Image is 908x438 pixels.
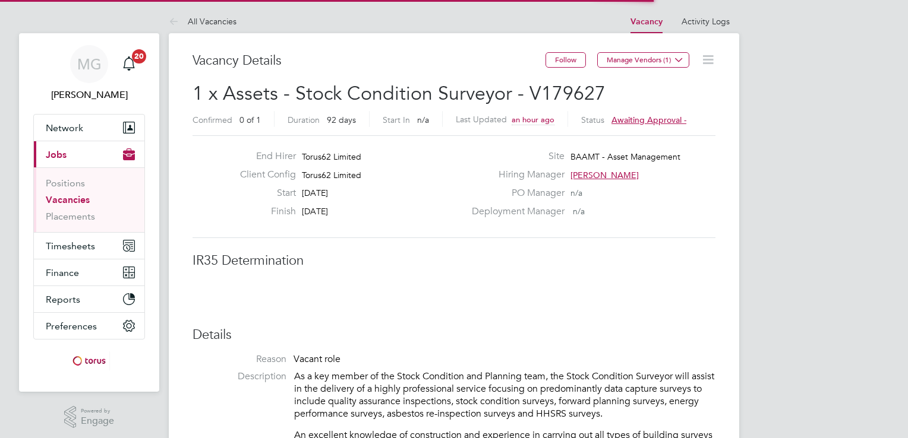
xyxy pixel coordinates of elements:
button: Finance [34,259,144,285]
label: Site [465,150,565,163]
span: an hour ago [512,115,554,125]
span: Powered by [81,406,114,416]
h3: IR35 Determination [193,252,715,269]
span: n/a [417,115,429,125]
h3: Details [193,326,715,344]
span: Engage [81,416,114,426]
label: Client Config [231,169,296,181]
label: Reason [193,353,286,366]
span: [PERSON_NAME] [570,170,639,180]
label: Status [581,115,604,125]
button: Preferences [34,313,144,339]
span: 1 x Assets - Stock Condition Surveyor - V179627 [193,82,606,105]
img: torus-logo-retina.png [68,351,110,370]
nav: Main navigation [19,33,159,392]
button: Reports [34,286,144,312]
p: As a key member of the Stock Condition and Planning team, the Stock Condition Surveyor will assis... [294,370,715,420]
span: Margaret Goddard [33,88,145,102]
span: Torus62 Limited [302,151,361,162]
span: [DATE] [302,188,328,198]
a: Vacancies [46,194,90,205]
div: Jobs [34,167,144,232]
span: Vacant role [294,353,340,365]
span: 20 [132,49,146,64]
span: 92 days [327,115,356,125]
button: Timesheets [34,233,144,259]
label: Confirmed [193,115,232,125]
span: Preferences [46,320,97,332]
span: BAAMT - Asset Management [570,151,680,162]
button: Network [34,115,144,141]
label: Start [231,187,296,199]
a: Go to home page [33,351,145,370]
button: Manage Vendors (1) [597,52,689,68]
label: PO Manager [465,187,565,199]
label: Description [193,370,286,383]
span: Timesheets [46,240,95,252]
a: MG[PERSON_NAME] [33,45,145,102]
label: Hiring Manager [465,169,565,181]
span: MG [77,56,102,72]
span: n/a [570,188,582,198]
span: Awaiting approval - [611,115,686,125]
span: Torus62 Limited [302,170,361,180]
span: n/a [573,206,585,217]
label: Deployment Manager [465,205,565,218]
a: Placements [46,211,95,222]
label: Start In [383,115,410,125]
button: Jobs [34,141,144,167]
a: Vacancy [630,17,663,27]
a: Positions [46,177,85,189]
a: 20 [117,45,141,83]
label: End Hirer [231,150,296,163]
span: Jobs [46,149,67,160]
span: Finance [46,267,79,278]
a: Powered byEngage [64,406,115,429]
h3: Vacancy Details [193,52,546,69]
label: Last Updated [456,114,507,125]
span: Reports [46,294,80,305]
label: Finish [231,205,296,218]
a: All Vacancies [169,16,237,27]
label: Duration [288,115,320,125]
span: Network [46,122,83,134]
span: [DATE] [302,206,328,217]
a: Activity Logs [682,16,730,27]
button: Follow [546,52,586,68]
span: 0 of 1 [239,115,261,125]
